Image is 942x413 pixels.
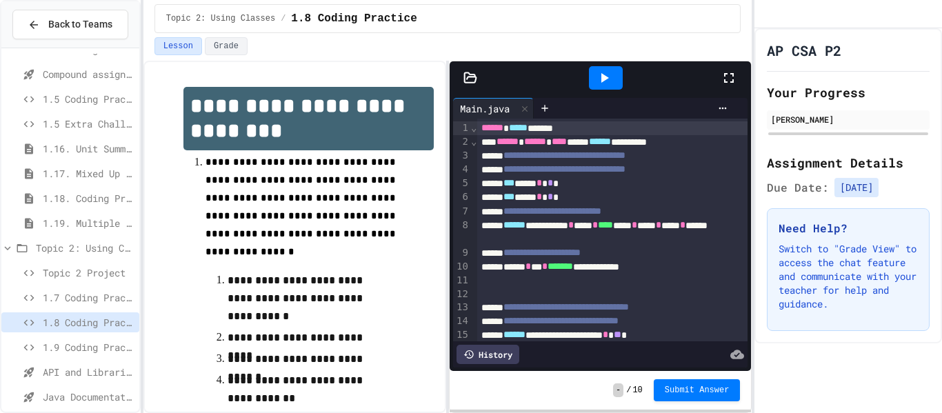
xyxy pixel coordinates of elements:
button: Submit Answer [654,379,741,401]
span: 1.5 Extra Challenge Problem [43,117,134,131]
div: 5 [453,177,470,190]
span: / [626,385,631,396]
span: - [613,383,623,397]
div: 10 [453,260,470,274]
span: 1.17. Mixed Up Code Practice 1.1-1.6 [43,166,134,181]
button: Grade [205,37,248,55]
span: Java Documentation with Comments - Topic 1.8 [43,390,134,404]
div: 11 [453,274,470,288]
div: 1 [453,121,470,135]
button: Back to Teams [12,10,128,39]
div: 9 [453,246,470,260]
div: 2 [453,135,470,149]
h1: AP CSA P2 [767,41,841,60]
span: 1.9 Coding Practice [43,340,134,354]
h2: Assignment Details [767,153,930,172]
span: 1.5 Coding Practice [43,92,134,106]
span: Topic 2: Using Classes [166,13,275,24]
div: [PERSON_NAME] [771,113,925,125]
div: 3 [453,149,470,163]
span: 10 [632,385,642,396]
span: 1.18. Coding Practice 1a (1.1-1.6) [43,191,134,205]
span: Topic 2: Using Classes [36,241,134,255]
div: History [457,345,519,364]
span: Fold line [470,122,477,133]
span: / [281,13,285,24]
span: 1.8 Coding Practice [43,315,134,330]
div: 6 [453,190,470,204]
span: 1.7 Coding Practice [43,290,134,305]
h2: Your Progress [767,83,930,102]
p: Switch to "Grade View" to access the chat feature and communicate with your teacher for help and ... [779,242,918,311]
span: 1.19. Multiple Choice Exercises for Unit 1a (1.1-1.6) [43,216,134,230]
div: 13 [453,301,470,314]
span: 1.8 Coding Practice [291,10,417,27]
div: 15 [453,328,470,342]
span: Fold line [470,136,477,147]
button: Lesson [154,37,202,55]
h3: Need Help? [779,220,918,236]
div: 8 [453,219,470,246]
span: [DATE] [834,178,879,197]
span: API and Libraries - Topic 1.7 [43,365,134,379]
span: Compound assignment operators - Quiz [43,67,134,81]
div: 14 [453,314,470,328]
span: Topic 2 Project [43,265,134,280]
div: 12 [453,288,470,301]
span: Back to Teams [48,17,112,32]
span: Submit Answer [665,385,730,396]
div: 7 [453,205,470,219]
span: 1.16. Unit Summary 1a (1.1-1.6) [43,141,134,156]
div: Main.java [453,98,534,119]
span: Due Date: [767,179,829,196]
div: Main.java [453,101,517,116]
div: 4 [453,163,470,177]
